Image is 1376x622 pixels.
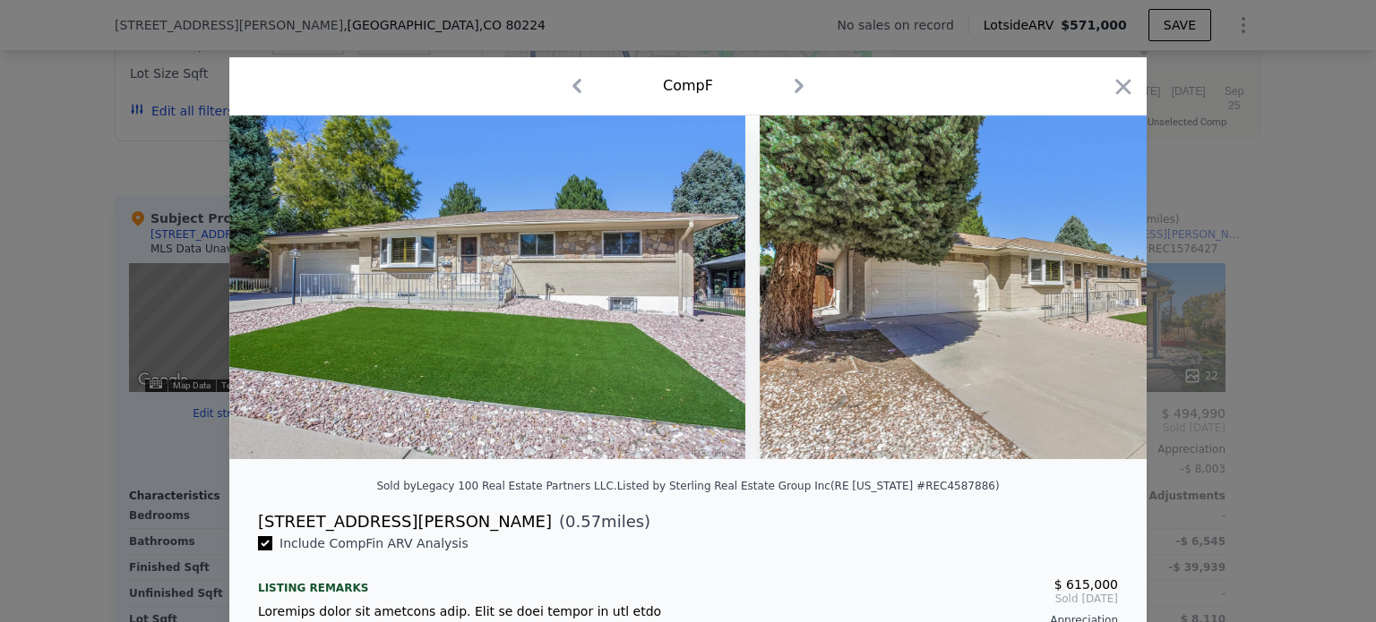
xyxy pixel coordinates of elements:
[663,75,713,97] div: Comp F
[702,592,1118,606] span: Sold [DATE]
[272,536,476,550] span: Include Comp F in ARV Analysis
[552,509,650,534] span: ( miles)
[565,512,601,531] span: 0.57
[617,480,1000,492] div: Listed by Sterling Real Estate Group Inc (RE [US_STATE] #REC4587886)
[258,509,552,534] div: [STREET_ADDRESS][PERSON_NAME]
[760,115,1277,459] img: Property Img
[258,567,674,595] div: Listing remarks
[376,480,616,492] div: Sold by Legacy 100 Real Estate Partners LLC .
[1054,577,1118,592] span: $ 615,000
[229,115,745,459] img: Property Img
